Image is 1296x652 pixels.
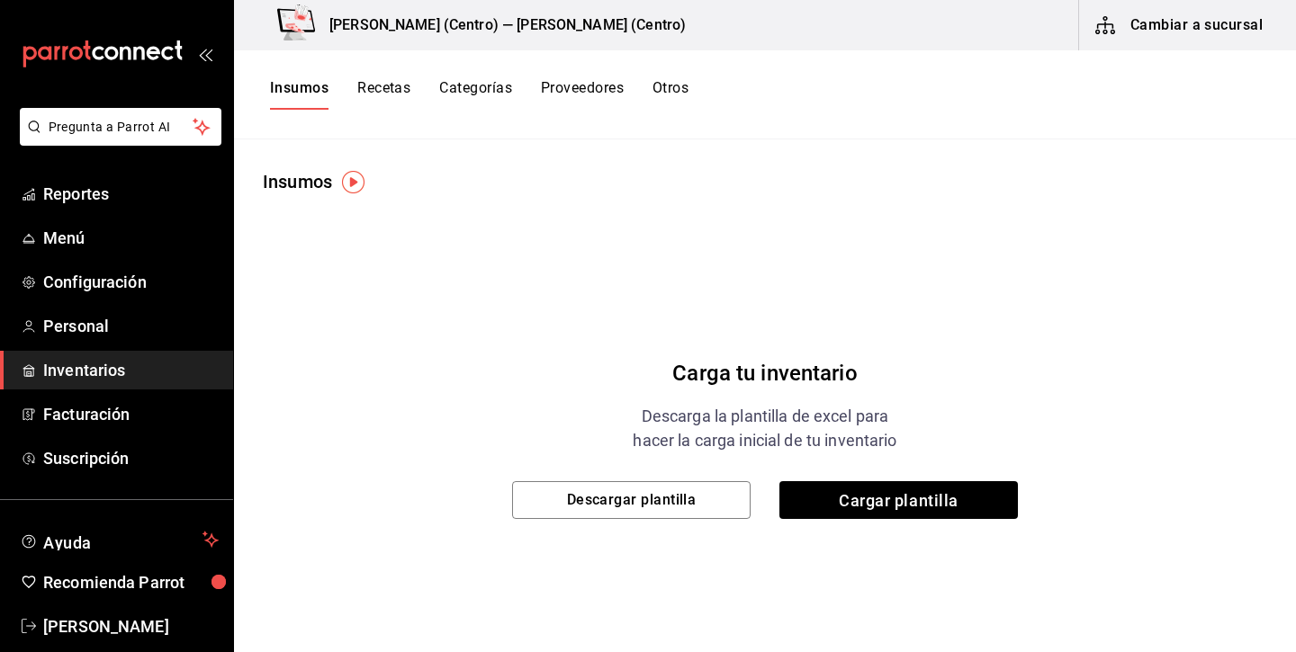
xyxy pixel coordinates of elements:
span: Pregunta a Parrot AI [49,118,193,137]
span: Reportes [43,182,219,206]
span: Menú [43,226,219,250]
div: Insumos [263,168,332,195]
span: Inventarios [43,358,219,382]
img: Tooltip marker [342,171,364,193]
div: Descarga la plantilla de excel para hacer la carga inicial de tu inventario [630,404,900,452]
div: navigation tabs [270,79,688,110]
button: Otros [652,79,688,110]
span: Personal [43,314,219,338]
div: Carga tu inventario [531,357,999,389]
button: open_drawer_menu [198,47,212,61]
button: Insumos [270,79,328,110]
span: Ayuda [43,529,195,550]
button: Descargar plantilla [512,481,751,519]
button: Pregunta a Parrot AI [20,108,221,146]
span: Cargar plantilla [779,481,1018,519]
span: Facturación [43,402,219,426]
span: Suscripción [43,446,219,470]
button: Recetas [357,79,410,110]
span: Configuración [43,270,219,294]
button: Categorías [439,79,512,110]
span: Recomienda Parrot [43,570,219,594]
h3: [PERSON_NAME] (Centro) — [PERSON_NAME] (Centro) [315,14,686,36]
span: [PERSON_NAME] [43,614,219,639]
a: Pregunta a Parrot AI [13,130,221,149]
button: Proveedores [541,79,624,110]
